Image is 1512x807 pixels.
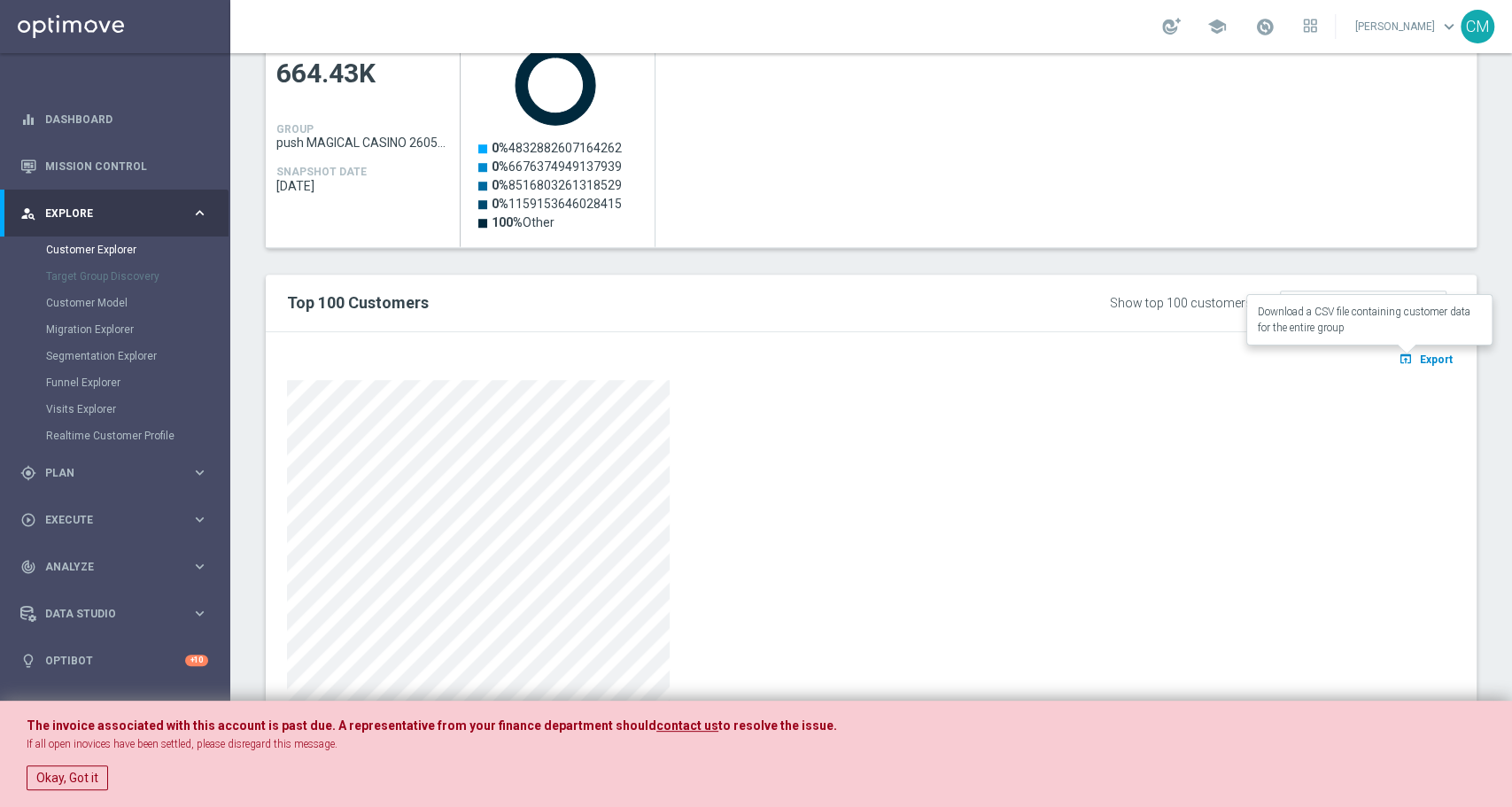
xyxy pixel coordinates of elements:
[45,637,185,684] a: Optibot
[46,349,184,363] a: Segmentation Explorer
[492,197,622,211] text: 1159153646028415
[19,654,209,668] button: lightbulb Optibot +10
[19,607,209,621] button: Data Studio keyboard_arrow_right
[46,316,229,343] div: Migration Explorer
[492,159,622,174] text: 6676374949137939
[20,206,36,221] i: person_search
[27,737,1485,752] p: If all open inovices have been settled, please disregard this message.
[276,166,367,178] h4: SNAPSHOT DATE
[1461,10,1494,43] div: CM
[19,113,209,127] button: equalizer Dashboard
[185,655,208,666] div: +10
[191,205,208,221] i: keyboard_arrow_right
[20,637,208,684] div: Optibot
[492,178,622,192] text: 8516803261318529
[27,718,656,733] span: The invoice associated with this account is past due. A representative from your finance departme...
[20,559,36,575] i: track_changes
[20,465,191,481] div: Plan
[45,96,208,143] a: Dashboard
[45,562,191,572] span: Analyze
[20,512,36,528] i: play_circle_outline
[461,30,655,247] div: Press SPACE to select this row.
[46,243,184,257] a: Customer Explorer
[266,30,461,247] div: Press SPACE to select this row.
[46,429,184,443] a: Realtime Customer Profile
[20,206,191,221] div: Explore
[718,718,837,733] span: to resolve the issue.
[20,653,36,669] i: lightbulb
[287,292,958,314] h2: Top 100 Customers
[20,559,191,575] div: Analyze
[1207,17,1227,36] span: school
[45,143,208,190] a: Mission Control
[1399,352,1417,366] i: open_in_browser
[492,215,523,229] tspan: 100%
[46,376,184,390] a: Funnel Explorer
[191,464,208,481] i: keyboard_arrow_right
[46,263,229,290] div: Target Group Discovery
[19,513,209,527] button: play_circle_outline Execute keyboard_arrow_right
[276,57,450,91] span: 664.43K
[191,605,208,622] i: keyboard_arrow_right
[656,718,718,733] a: contact us
[1110,296,1268,311] div: Show top 100 customers by
[46,423,229,449] div: Realtime Customer Profile
[45,515,191,525] span: Execute
[492,215,554,229] text: Other
[46,343,229,369] div: Segmentation Explorer
[1420,353,1453,366] span: Export
[45,609,191,619] span: Data Studio
[276,179,450,193] span: 2025-08-18
[46,322,184,337] a: Migration Explorer
[19,466,209,480] button: gps_fixed Plan keyboard_arrow_right
[46,369,229,396] div: Funnel Explorer
[46,296,184,310] a: Customer Model
[45,208,191,219] span: Explore
[20,143,208,190] div: Mission Control
[46,290,229,316] div: Customer Model
[191,511,208,528] i: keyboard_arrow_right
[19,560,209,574] button: track_changes Analyze keyboard_arrow_right
[20,96,208,143] div: Dashboard
[492,141,622,155] text: 4832882607164262
[19,206,209,221] button: person_search Explore keyboard_arrow_right
[276,123,314,136] h4: GROUP
[46,237,229,263] div: Customer Explorer
[27,765,108,790] button: Okay, Got it
[20,512,191,528] div: Execute
[19,159,209,174] button: Mission Control
[45,468,191,478] span: Plan
[191,558,208,575] i: keyboard_arrow_right
[492,141,508,155] tspan: 0%
[1439,17,1459,36] span: keyboard_arrow_down
[46,396,229,423] div: Visits Explorer
[46,402,184,416] a: Visits Explorer
[20,465,36,481] i: gps_fixed
[1353,13,1461,40] a: [PERSON_NAME]keyboard_arrow_down
[20,606,191,622] div: Data Studio
[1396,347,1455,370] button: open_in_browser Export
[276,136,450,150] span: push MAGICAL CASINO 26052025 (1)
[492,178,508,192] tspan: 0%
[20,112,36,128] i: equalizer
[492,197,508,211] tspan: 0%
[492,159,508,174] tspan: 0%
